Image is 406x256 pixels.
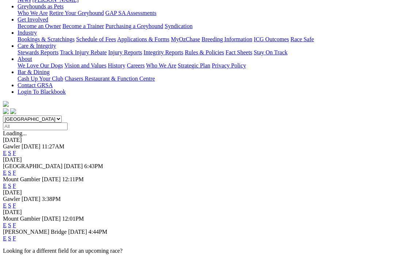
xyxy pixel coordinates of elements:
a: Breeding Information [202,36,252,42]
a: Purchasing a Greyhound [106,23,163,29]
a: Cash Up Your Club [18,75,63,82]
a: Get Involved [18,16,48,23]
a: Bookings & Scratchings [18,36,74,42]
span: 12:11PM [62,176,84,182]
a: Become a Trainer [62,23,104,29]
a: Bar & Dining [18,69,50,75]
a: Become an Owner [18,23,61,29]
a: E [3,202,7,209]
a: Integrity Reports [143,49,183,55]
a: Schedule of Fees [76,36,116,42]
a: Chasers Restaurant & Function Centre [65,75,155,82]
a: Greyhounds as Pets [18,3,64,9]
a: E [3,150,7,156]
a: F [13,170,16,176]
a: F [13,183,16,189]
a: Retire Your Greyhound [49,10,104,16]
img: logo-grsa-white.png [3,101,9,107]
a: F [13,235,16,241]
span: Mount Gambier [3,176,41,182]
a: Who We Are [146,62,176,69]
img: facebook.svg [3,108,9,114]
a: Industry [18,30,37,36]
span: 3:38PM [42,196,61,202]
input: Select date [3,123,68,130]
a: F [13,222,16,228]
a: ICG Outcomes [254,36,289,42]
div: Greyhounds as Pets [18,10,403,16]
span: 11:27AM [42,143,65,150]
div: Bar & Dining [18,75,403,82]
a: Stewards Reports [18,49,58,55]
div: About [18,62,403,69]
a: E [3,170,7,176]
a: F [13,150,16,156]
a: E [3,183,7,189]
p: Looking for a different field for an upcoming race? [3,248,403,254]
div: Care & Integrity [18,49,403,56]
a: Contact GRSA [18,82,53,88]
a: History [108,62,125,69]
a: F [13,202,16,209]
span: [GEOGRAPHIC_DATA] [3,163,62,169]
a: S [8,202,11,209]
a: GAP SA Assessments [106,10,157,16]
a: Syndication [165,23,192,29]
a: S [8,183,11,189]
a: Applications & Forms [117,36,169,42]
a: Who We Are [18,10,48,16]
a: About [18,56,32,62]
div: Industry [18,36,403,43]
span: [DATE] [68,229,87,235]
a: Race Safe [290,36,314,42]
span: 6:43PM [84,163,103,169]
div: [DATE] [3,209,403,216]
a: Injury Reports [108,49,142,55]
span: [DATE] [22,143,41,150]
a: Careers [127,62,145,69]
a: Stay On Track [254,49,287,55]
span: Loading... [3,130,27,136]
a: Track Injury Rebate [60,49,107,55]
a: We Love Our Dogs [18,62,63,69]
span: [DATE] [42,216,61,222]
a: E [3,235,7,241]
a: Privacy Policy [212,62,246,69]
a: S [8,235,11,241]
span: [DATE] [64,163,83,169]
a: Fact Sheets [226,49,252,55]
a: Rules & Policies [185,49,224,55]
span: 4:44PM [88,229,107,235]
div: [DATE] [3,156,403,163]
span: [DATE] [22,196,41,202]
span: [DATE] [42,176,61,182]
img: twitter.svg [10,108,16,114]
a: Login To Blackbook [18,89,66,95]
a: S [8,222,11,228]
span: Gawler [3,143,20,150]
a: Strategic Plan [178,62,210,69]
span: [PERSON_NAME] Bridge [3,229,67,235]
div: [DATE] [3,189,403,196]
span: 12:01PM [62,216,84,222]
a: MyOzChase [171,36,200,42]
a: S [8,170,11,176]
a: E [3,222,7,228]
a: Vision and Values [64,62,106,69]
span: Gawler [3,196,20,202]
span: Mount Gambier [3,216,41,222]
div: [DATE] [3,137,403,143]
a: S [8,150,11,156]
div: Get Involved [18,23,403,30]
a: Care & Integrity [18,43,56,49]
